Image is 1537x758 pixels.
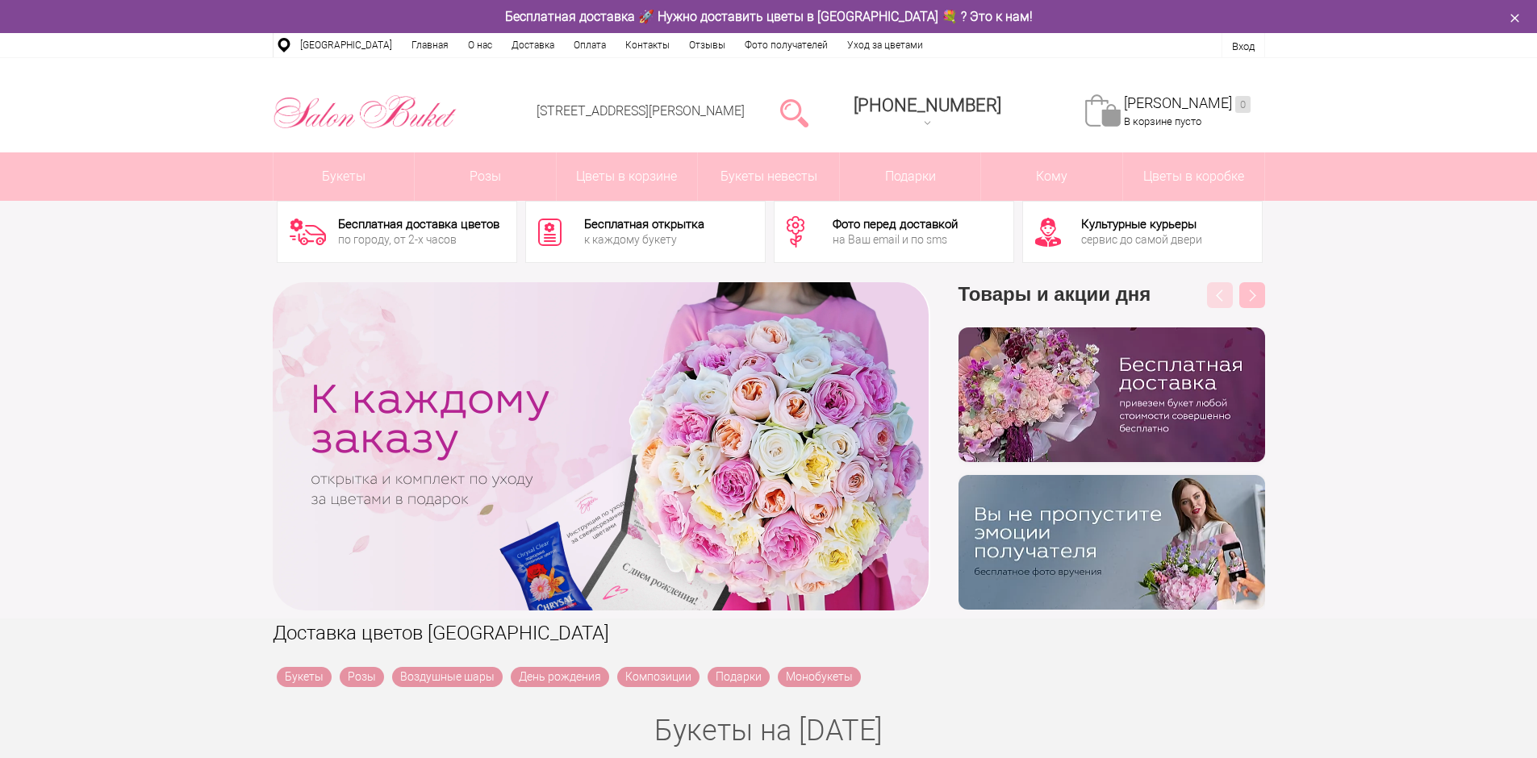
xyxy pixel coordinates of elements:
[584,219,704,231] div: Бесплатная открытка
[833,219,958,231] div: Фото перед доставкой
[735,33,837,57] a: Фото получателей
[837,33,933,57] a: Уход за цветами
[338,234,499,245] div: по городу, от 2-х часов
[981,152,1122,201] span: Кому
[458,33,502,57] a: О нас
[854,95,1001,115] span: [PHONE_NUMBER]
[833,234,958,245] div: на Ваш email и по sms
[844,90,1011,135] a: [PHONE_NUMBER]
[564,33,616,57] a: Оплата
[1239,282,1265,308] button: Next
[617,667,700,687] a: Композиции
[1081,234,1202,245] div: сервис до самой двери
[274,152,415,201] a: Букеты
[338,219,499,231] div: Бесплатная доставка цветов
[959,327,1265,462] img: hpaj04joss48rwypv6hbykmvk1dj7zyr.png.webp
[959,475,1265,610] img: v9wy31nijnvkfycrkduev4dhgt9psb7e.png.webp
[502,33,564,57] a: Доставка
[1123,152,1264,201] a: Цветы в коробке
[402,33,458,57] a: Главная
[679,33,735,57] a: Отзывы
[273,618,1265,648] h1: Доставка цветов [GEOGRAPHIC_DATA]
[778,667,861,687] a: Монобукеты
[261,8,1277,25] div: Бесплатная доставка 🚀 Нужно доставить цветы в [GEOGRAPHIC_DATA] 💐 ? Это к нам!
[1124,115,1201,127] span: В корзине пусто
[840,152,981,201] a: Подарки
[1235,96,1251,113] ins: 0
[698,152,839,201] a: Букеты невесты
[415,152,556,201] a: Розы
[277,667,332,687] a: Букеты
[1081,219,1202,231] div: Культурные курьеры
[654,714,883,748] a: Букеты на [DATE]
[340,667,384,687] a: Розы
[537,103,745,119] a: [STREET_ADDRESS][PERSON_NAME]
[273,91,457,133] img: Цветы Нижний Новгород
[708,667,770,687] a: Подарки
[584,234,704,245] div: к каждому букету
[1124,94,1251,113] a: [PERSON_NAME]
[290,33,402,57] a: [GEOGRAPHIC_DATA]
[511,667,609,687] a: День рождения
[959,282,1265,327] h3: Товары и акции дня
[557,152,698,201] a: Цветы в корзине
[392,667,503,687] a: Воздушные шары
[1232,40,1255,52] a: Вход
[616,33,679,57] a: Контакты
